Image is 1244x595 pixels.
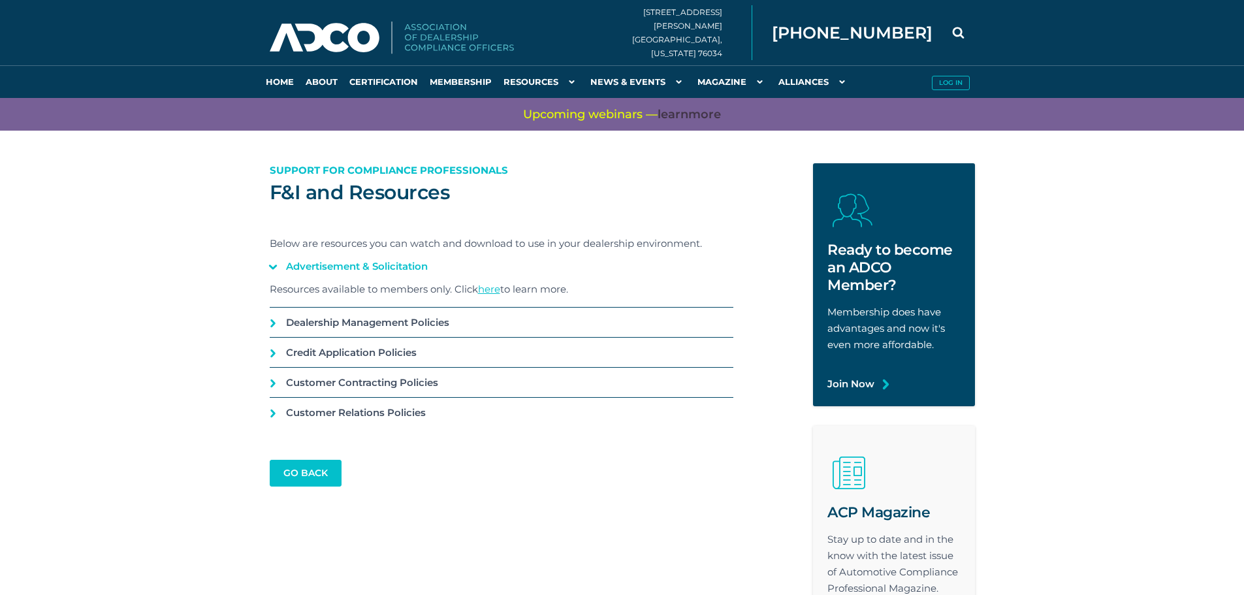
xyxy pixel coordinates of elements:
[498,65,584,98] a: Resources
[300,65,343,98] a: About
[270,398,733,427] a: Customer Relations Policies
[270,22,514,54] img: Association of Dealership Compliance Officers logo
[270,281,733,297] p: Resources available to members only. Click to learn more.
[827,376,874,392] a: Join Now
[932,76,970,90] button: Log in
[270,180,733,206] h1: F&I and Resources
[270,235,733,251] p: Below are resources you can watch and download to use in your dealership environment.
[827,241,961,294] h2: Ready to become an ADCO Member?
[270,308,733,337] a: Dealership Management Policies
[584,65,692,98] a: News & Events
[270,162,733,178] p: Support for Compliance Professionals
[827,504,961,521] h2: ACP Magazine
[632,5,752,60] div: [STREET_ADDRESS][PERSON_NAME] [GEOGRAPHIC_DATA], [US_STATE] 76034
[827,304,961,353] p: Membership does have advantages and now it's even more affordable.
[270,460,342,487] a: go back
[270,338,733,367] a: Credit Application Policies
[926,65,975,98] a: Log in
[260,65,300,98] a: Home
[658,107,688,121] span: learn
[658,106,721,123] a: learnmore
[478,283,500,295] a: here
[523,106,721,123] span: Upcoming webinars —
[773,65,855,98] a: Alliances
[772,25,933,41] span: [PHONE_NUMBER]
[270,251,733,281] a: Advertisement & Solicitation
[692,65,773,98] a: Magazine
[270,368,733,397] a: Customer Contracting Policies
[424,65,498,98] a: Membership
[343,65,424,98] a: Certification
